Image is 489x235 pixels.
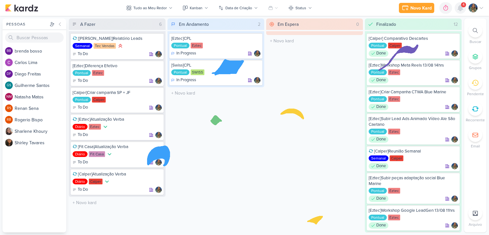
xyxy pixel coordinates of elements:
[388,43,402,48] div: Calper
[471,143,480,149] p: Email
[469,65,482,71] p: Grupos
[469,4,478,12] img: Isabella Gutierres
[73,36,162,41] div: [Tec Vendas]Relatório Leads
[15,48,66,54] div: b r e n d a b o s s o
[5,70,13,78] div: Diego Freitas
[73,151,88,157] div: Diário
[78,187,88,193] p: To Do
[78,159,88,166] p: To Do
[15,117,66,123] div: R o g e r i o B i s p o
[15,71,66,77] div: D i e g o F r e i t a s
[376,222,386,229] p: Done
[15,128,66,135] div: S h a r l e n e K h o u r y
[451,136,458,143] img: Isabella Gutierres
[369,50,388,57] div: Done
[451,104,458,110] div: Responsável: Isabella Gutierres
[155,132,162,138] div: Responsável: Isabella Gutierres
[89,124,101,130] div: Eztec
[73,63,162,69] div: [Eztec]Diferença Efetivo
[369,96,387,102] div: Pontual
[89,151,105,157] div: Fit Casa
[73,179,88,184] div: Diário
[117,43,124,49] div: Prioridade Alta
[179,21,209,28] div: Em Andamento
[451,163,458,169] img: Isabella Gutierres
[6,95,12,99] p: NM
[451,104,458,110] img: Isabella Gutierres
[15,139,66,146] div: S h i r l e y T a v a r e s
[5,47,13,55] div: brenda bosso
[451,163,458,169] div: Responsável: Isabella Gutierres
[78,51,88,57] p: To Do
[92,70,104,76] div: Eztec
[376,163,386,169] p: Done
[15,105,66,112] div: R e n a n S e n a
[15,94,66,100] div: N a t a s h a M a t o s
[92,97,106,103] div: Calper
[70,198,164,207] input: + Novo kard
[376,136,386,143] p: Done
[155,132,162,138] img: Isabella Gutierres
[155,187,162,193] div: Responsável: Isabella Gutierres
[388,215,400,220] div: Eztec
[73,70,91,76] div: Pontual
[254,77,260,83] div: Responsável: Isabella Gutierres
[73,132,88,138] div: To Do
[155,51,162,57] div: Responsável: Isabella Gutierres
[171,50,196,57] div: In Progress
[388,188,400,194] div: Eztec
[369,129,387,134] div: Pontual
[451,196,458,202] img: Isabella Gutierres
[73,171,162,177] div: [Calper]Atualização Verba
[155,187,162,193] img: Isabella Gutierres
[78,104,88,111] p: To Do
[73,144,162,150] div: [Fit Casa]Atualização Verba
[470,39,481,45] p: Buscar
[155,159,162,166] div: Responsável: Isabella Gutierres
[369,89,458,95] div: [Eztec]Criar Campanha CTWA Blue Marine
[278,21,299,28] div: Em Espera
[73,97,91,103] div: Pontual
[376,21,396,28] div: Finalizado
[176,50,196,57] p: In Progress
[376,50,386,57] p: Done
[5,104,13,112] div: Renan Sena
[155,78,162,84] div: Responsável: Isabella Gutierres
[464,24,486,45] li: Ctrl + F
[451,77,458,83] img: Isabella Gutierres
[467,91,484,97] p: Pendente
[155,159,162,166] img: Isabella Gutierres
[73,104,88,111] div: To Do
[5,116,13,124] div: Rogerio Bispo
[388,69,400,75] div: Eztec
[94,43,116,49] div: Tec Vendas
[73,90,162,96] div: [Calper]Criar campanha SP + JF
[451,136,458,143] div: Responsável: Isabella Gutierres
[469,222,482,227] p: Arquivo
[73,117,162,122] div: [Eztec]Atualização Verba
[15,59,66,66] div: C a r l o s L i m a
[369,62,458,68] div: [Eztec]Workshop Meta Reels 13/08 14hrs
[369,222,388,229] div: Done
[254,77,260,83] img: Isabella Gutierres
[102,124,109,130] div: Prioridade Baixa
[5,32,64,43] input: Buscar Pessoas
[369,148,458,154] div: [Calper]Reunião Semanal
[388,96,400,102] div: Eztec
[155,78,162,84] img: Isabella Gutierres
[73,187,88,193] div: To Do
[369,155,388,161] div: Semanal
[451,222,458,229] div: Responsável: Isabella Gutierres
[104,178,110,185] div: Prioridade Baixa
[254,50,260,57] div: Responsável: Isabella Gutierres
[390,155,403,161] div: Calper
[78,132,88,138] p: To Do
[15,82,66,89] div: G u i l h e r m e S a n t o s
[5,82,13,89] div: Guilherme Santos
[369,36,458,41] div: [Calper] Comparativo Descartes
[157,21,164,28] div: 6
[369,163,388,169] div: Done
[78,78,88,84] p: To Do
[155,104,162,111] div: Responsável: Isabella Gutierres
[410,5,432,11] div: Novo Kard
